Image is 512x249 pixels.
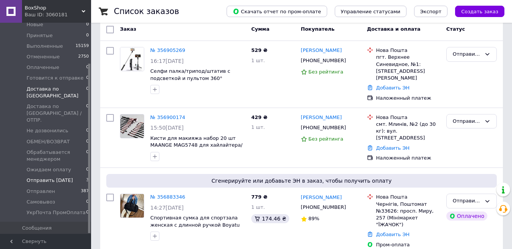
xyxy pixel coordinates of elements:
span: Принятые [27,32,53,39]
span: 14:27[DATE] [150,205,184,211]
span: 0 [86,209,89,216]
h1: Список заказов [114,7,179,16]
div: Чернігів, Поштомат №33626: просп. Миру, 257 (Мінімаркет "ЇЖАЧОК") [376,201,440,229]
span: Статус [446,26,465,32]
button: Экспорт [414,6,447,17]
img: Фото товару [120,47,144,71]
span: 0 [86,103,89,124]
span: Заказ [120,26,136,32]
span: Новые [27,21,43,28]
div: смт. Млинів, №2 (до 30 кг): вул. [STREET_ADDRESS] [376,121,440,142]
span: 1 шт. [251,124,265,130]
div: Ваш ID: 3060181 [25,11,91,18]
span: Отправлен [27,188,55,195]
span: 0 [86,199,89,205]
div: [PHONE_NUMBER] [299,202,348,212]
div: пгт. Верхнее Синевидное, №1: [STREET_ADDRESS][PERSON_NAME] [376,54,440,81]
span: УкрПочта ПромОплата [27,209,85,216]
span: 0 [86,127,89,134]
div: Отправить завтра [453,197,481,205]
span: ОБМЕН/ВОЗВРАТ [27,138,70,145]
div: Отправить завтра [453,50,481,58]
span: Управление статусами [341,9,400,14]
a: Добавить ЭН [376,145,410,151]
span: 1 шт. [251,204,265,210]
span: Выполненные [27,43,63,50]
span: Сумма [251,26,269,32]
span: 15:50[DATE] [150,125,184,131]
span: Оплаченные [27,64,59,71]
span: Отмененные [27,53,60,60]
span: Ожидаем оплату [27,166,71,173]
div: Оплачено [446,211,487,221]
span: 16:17[DATE] [150,58,184,64]
div: [PHONE_NUMBER] [299,123,348,133]
button: Скачать отчет по пром-оплате [227,6,327,17]
span: 0 [86,64,89,71]
span: 0 [86,75,89,81]
div: Пром-оплата [376,241,440,248]
span: 0 [86,32,89,39]
span: 0 [86,149,89,163]
div: Нова Пошта [376,114,440,121]
div: Нова Пошта [376,194,440,200]
span: Создать заказ [461,9,498,14]
span: Экспорт [420,9,441,14]
span: Скачать отчет по пром-оплате [233,8,321,15]
span: 89% [309,216,320,221]
span: 0 [86,86,89,99]
img: Фото товару [120,194,144,218]
span: BoxShop [25,5,82,11]
a: [PERSON_NAME] [301,47,342,54]
span: Доставка по [GEOGRAPHIC_DATA] / ОТПР. [27,103,86,124]
span: 0 [86,21,89,28]
span: 3 [86,177,89,184]
span: Отправить [DATE] [27,177,73,184]
a: Создать заказ [447,8,504,14]
span: Доставка и оплата [367,26,421,32]
div: Наложенный платеж [376,155,440,161]
img: Фото товару [120,114,144,138]
a: № 356883346 [150,194,185,200]
button: Управление статусами [335,6,406,17]
a: Фото товару [120,114,144,138]
span: 529 ₴ [251,47,268,53]
span: 387 [81,188,89,195]
a: № 356900174 [150,114,185,120]
div: Нова Пошта [376,47,440,54]
span: 15159 [76,43,89,50]
span: 429 ₴ [251,114,268,120]
div: [PHONE_NUMBER] [299,56,348,66]
a: [PERSON_NAME] [301,114,342,121]
span: Готовится к отправке [27,75,83,81]
a: Добавить ЭН [376,85,410,91]
span: Без рейтинга [309,136,343,142]
a: Добавить ЭН [376,232,410,237]
a: [PERSON_NAME] [301,194,342,201]
span: Без рейтинга [309,69,343,75]
span: Обрабатывается менеджером [27,149,86,163]
div: Наложенный платеж [376,95,440,102]
a: Селфи палка/трипод/штатив с подсветкой и пультом 360° вертикальная/горизонтальная запись для Andr... [150,68,230,95]
div: 174.46 ₴ [251,214,289,223]
div: Отправить завтра [453,117,481,125]
span: 779 ₴ [251,194,268,200]
button: Создать заказ [455,6,504,17]
a: Кисти для макияжа набор 20 шт MAANGE MAG5748 для хайлайтера/теней/растушовки и др. черный (GS-106... [150,135,243,162]
span: Не дозвонились [27,127,68,134]
span: 0 [86,166,89,173]
span: 0 [86,138,89,145]
span: Сгенерируйте или добавьте ЭН в заказ, чтобы получить оплату [109,177,494,185]
span: 2750 [78,53,89,60]
a: Спортивная сумка для спортзала женская с длинной ручкой Boyatu черная (GS-125430) [150,215,240,235]
span: Сообщения [22,225,52,232]
span: Покупатель [301,26,335,32]
span: Самовывоз [27,199,55,205]
span: 1 шт. [251,58,265,63]
a: № 356905269 [150,47,185,53]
